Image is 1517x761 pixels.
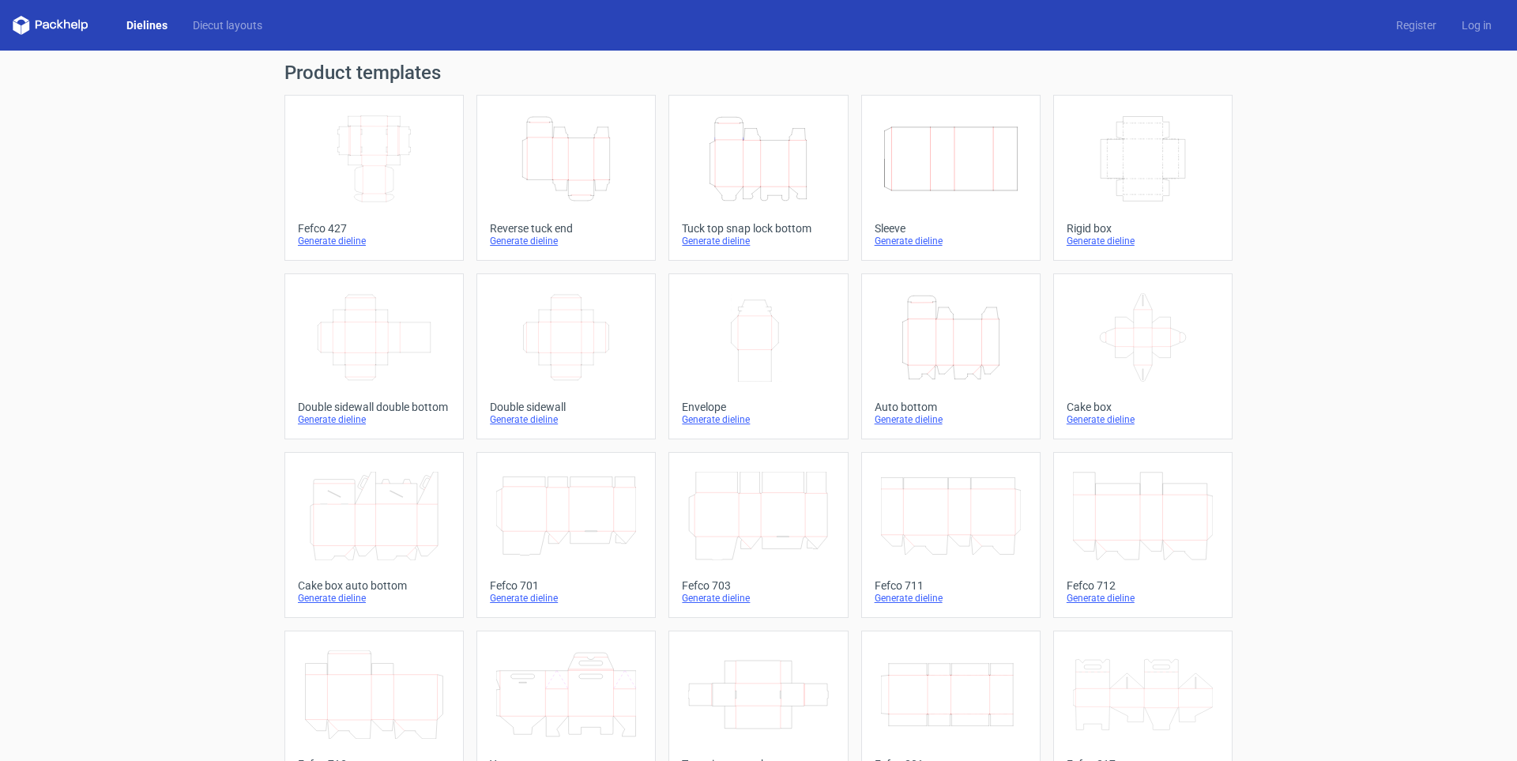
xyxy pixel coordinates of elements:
div: Rigid box [1067,222,1219,235]
div: Generate dieline [1067,413,1219,426]
div: Auto bottom [875,401,1027,413]
div: Sleeve [875,222,1027,235]
div: Cake box auto bottom [298,579,450,592]
a: Fefco 711Generate dieline [861,452,1041,618]
div: Fefco 703 [682,579,834,592]
div: Fefco 701 [490,579,642,592]
a: Fefco 712Generate dieline [1053,452,1233,618]
a: Log in [1449,17,1504,33]
div: Envelope [682,401,834,413]
div: Generate dieline [1067,235,1219,247]
a: Cake boxGenerate dieline [1053,273,1233,439]
a: Dielines [114,17,180,33]
div: Cake box [1067,401,1219,413]
a: Fefco 703Generate dieline [668,452,848,618]
div: Generate dieline [875,235,1027,247]
a: Tuck top snap lock bottomGenerate dieline [668,95,848,261]
a: Rigid boxGenerate dieline [1053,95,1233,261]
div: Generate dieline [298,592,450,605]
div: Generate dieline [490,413,642,426]
div: Generate dieline [1067,592,1219,605]
div: Generate dieline [490,592,642,605]
a: Diecut layouts [180,17,275,33]
a: Double sidewall double bottomGenerate dieline [284,273,464,439]
div: Double sidewall double bottom [298,401,450,413]
div: Generate dieline [298,413,450,426]
a: Fefco 427Generate dieline [284,95,464,261]
div: Generate dieline [682,413,834,426]
div: Double sidewall [490,401,642,413]
a: Reverse tuck endGenerate dieline [476,95,656,261]
a: Fefco 701Generate dieline [476,452,656,618]
div: Fefco 711 [875,579,1027,592]
div: Generate dieline [298,235,450,247]
div: Generate dieline [682,592,834,605]
div: Reverse tuck end [490,222,642,235]
div: Generate dieline [682,235,834,247]
div: Fefco 712 [1067,579,1219,592]
div: Generate dieline [875,413,1027,426]
a: Auto bottomGenerate dieline [861,273,1041,439]
a: Cake box auto bottomGenerate dieline [284,452,464,618]
div: Generate dieline [875,592,1027,605]
a: EnvelopeGenerate dieline [668,273,848,439]
div: Fefco 427 [298,222,450,235]
h1: Product templates [284,63,1233,82]
div: Generate dieline [490,235,642,247]
a: SleeveGenerate dieline [861,95,1041,261]
div: Tuck top snap lock bottom [682,222,834,235]
a: Register [1383,17,1449,33]
a: Double sidewallGenerate dieline [476,273,656,439]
